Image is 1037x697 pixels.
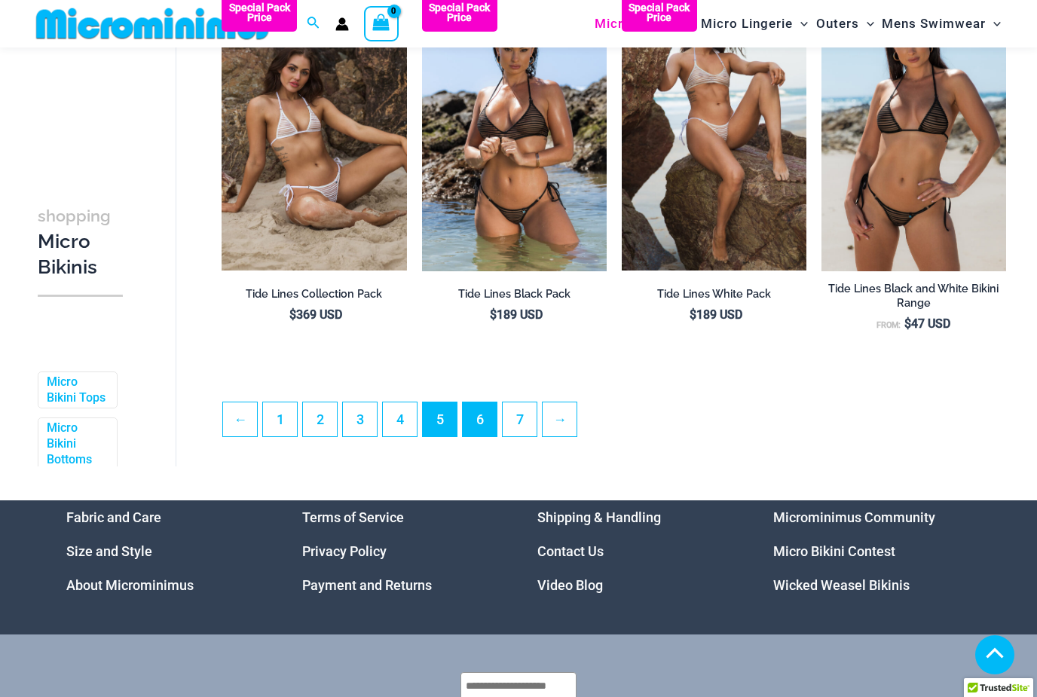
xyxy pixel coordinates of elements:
nav: Menu [537,500,736,602]
span: Page 5 [423,402,457,436]
span: Menu Toggle [986,5,1001,43]
nav: Site Navigation [589,2,1007,45]
aside: Footer Widget 1 [66,500,265,602]
a: ← [223,402,257,436]
a: Page 3 [343,402,377,436]
span: Outers [816,5,859,43]
span: $ [289,307,296,322]
a: Page 1 [263,402,297,436]
a: Micro BikinisMenu ToggleMenu Toggle [591,5,697,43]
a: Privacy Policy [302,543,387,559]
a: Video Blog [537,577,603,593]
a: Shipping & Handling [537,509,661,525]
a: Micro Bikini Bottoms [47,420,106,467]
a: Page 7 [503,402,537,436]
a: Micro Bikini Contest [773,543,895,559]
bdi: 189 USD [690,307,742,322]
a: Size and Style [66,543,152,559]
a: → [543,402,577,436]
span: Micro Bikinis [595,5,678,43]
span: $ [490,307,497,322]
a: View Shopping Cart, empty [364,6,399,41]
b: Special Pack Price [422,3,497,23]
a: Account icon link [335,17,349,31]
bdi: 47 USD [904,316,950,331]
h2: Tide Lines Black and White Bikini Range [821,282,1006,310]
b: Special Pack Price [222,3,297,23]
span: Menu Toggle [793,5,808,43]
a: OutersMenu ToggleMenu Toggle [812,5,878,43]
a: Micro Bikini Tops [47,374,106,405]
aside: Footer Widget 2 [302,500,500,602]
a: Page 2 [303,402,337,436]
a: Fabric and Care [66,509,161,525]
h2: Tide Lines White Pack [622,287,806,301]
a: Page 6 [463,402,497,436]
span: Menu Toggle [859,5,874,43]
h3: Micro Bikinis [38,202,123,279]
bdi: 369 USD [289,307,342,322]
a: Microminimus Community [773,509,935,525]
a: Tide Lines Black Pack [422,287,607,307]
b: Special Pack Price [622,3,697,23]
nav: Menu [302,500,500,602]
a: About Microminimus [66,577,194,593]
a: Tide Lines White Pack [622,287,806,307]
nav: Menu [773,500,971,602]
span: From: [876,320,901,330]
span: Micro Lingerie [701,5,793,43]
span: shopping [38,206,111,225]
a: Tide Lines Black and White Bikini Range [821,282,1006,316]
a: Tide Lines Collection Pack [222,287,406,307]
aside: Footer Widget 4 [773,500,971,602]
bdi: 189 USD [490,307,543,322]
h2: Tide Lines Collection Pack [222,287,406,301]
a: Terms of Service [302,509,404,525]
aside: Footer Widget 3 [537,500,736,602]
a: Page 4 [383,402,417,436]
a: Payment and Returns [302,577,432,593]
img: MM SHOP LOGO FLAT [30,7,278,41]
span: Mens Swimwear [882,5,986,43]
h2: Tide Lines Black Pack [422,287,607,301]
nav: Menu [66,500,265,602]
nav: Product Pagination [222,402,1006,445]
span: $ [904,316,911,331]
a: Wicked Weasel Bikinis [773,577,910,593]
span: $ [690,307,696,322]
a: Contact Us [537,543,604,559]
a: Search icon link [307,14,320,33]
a: Mens SwimwearMenu ToggleMenu Toggle [878,5,1005,43]
a: Micro LingerieMenu ToggleMenu Toggle [697,5,812,43]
